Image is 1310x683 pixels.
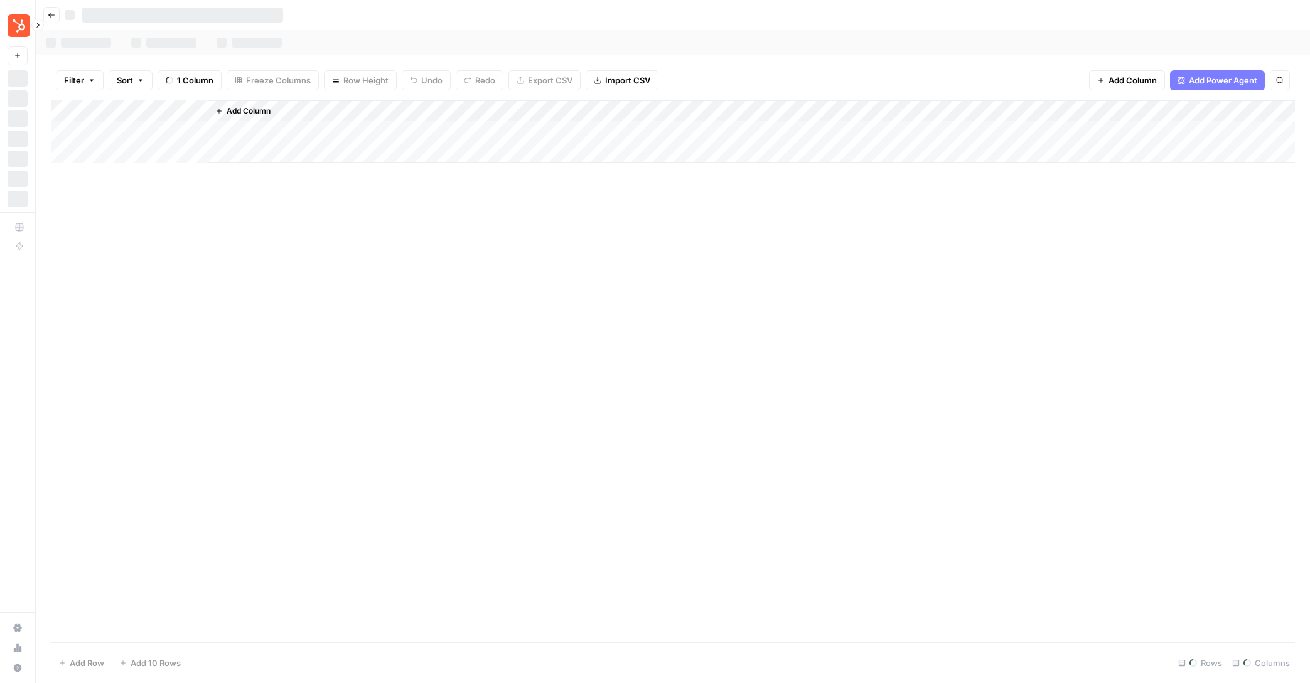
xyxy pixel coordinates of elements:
[109,70,153,90] button: Sort
[8,638,28,658] a: Usage
[210,103,276,119] button: Add Column
[1189,74,1257,87] span: Add Power Agent
[51,653,112,673] button: Add Row
[1173,653,1227,673] div: Rows
[56,70,104,90] button: Filter
[324,70,397,90] button: Row Height
[8,658,28,678] button: Help + Support
[1109,74,1157,87] span: Add Column
[421,74,443,87] span: Undo
[1170,70,1265,90] button: Add Power Agent
[475,74,495,87] span: Redo
[8,10,28,41] button: Workspace: Blog Content Action Plan
[528,74,572,87] span: Export CSV
[586,70,658,90] button: Import CSV
[177,74,213,87] span: 1 Column
[227,105,271,117] span: Add Column
[131,657,181,669] span: Add 10 Rows
[70,657,104,669] span: Add Row
[158,70,222,90] button: 1 Column
[343,74,389,87] span: Row Height
[402,70,451,90] button: Undo
[1227,653,1295,673] div: Columns
[508,70,581,90] button: Export CSV
[117,74,133,87] span: Sort
[605,74,650,87] span: Import CSV
[1089,70,1165,90] button: Add Column
[456,70,503,90] button: Redo
[246,74,311,87] span: Freeze Columns
[8,618,28,638] a: Settings
[227,70,319,90] button: Freeze Columns
[112,653,188,673] button: Add 10 Rows
[8,14,30,37] img: Blog Content Action Plan Logo
[64,74,84,87] span: Filter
